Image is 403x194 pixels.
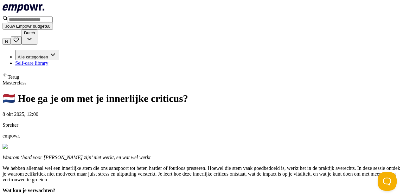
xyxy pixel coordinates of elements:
p: empowr. [3,133,400,139]
span: Jouw Empowr budget [5,24,46,29]
span: € 0 [46,24,50,29]
button: Alle categorieën [15,50,59,60]
button: N [3,38,11,45]
input: Search for products, categories or subcategories [8,17,53,23]
a: Self-care library [15,60,48,66]
nav: Main [3,50,400,66]
img: Avatar [3,144,21,150]
button: Jouw Empowr budget€0 [3,23,53,30]
em: Waarom ‘hard voor [PERSON_NAME] zijn’ niet werkt, en wat wel werkt [3,155,150,160]
p: Spreker [3,122,400,128]
time: 8 okt 2025, 12:00 [3,111,38,117]
strong: Wat kun je verwachten? [3,188,55,193]
iframe: Help Scout Beacon - Open [378,172,397,191]
div: Terug [3,71,400,80]
div: Masterclass [3,80,400,86]
p: We hebben allemaal wel een innerlijke stem die ons aanspoort tot beter, harder of foutloos preste... [3,165,400,183]
h1: 🇳🇱 Hoe ga je om met je innerlijke criticus? [3,92,400,104]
